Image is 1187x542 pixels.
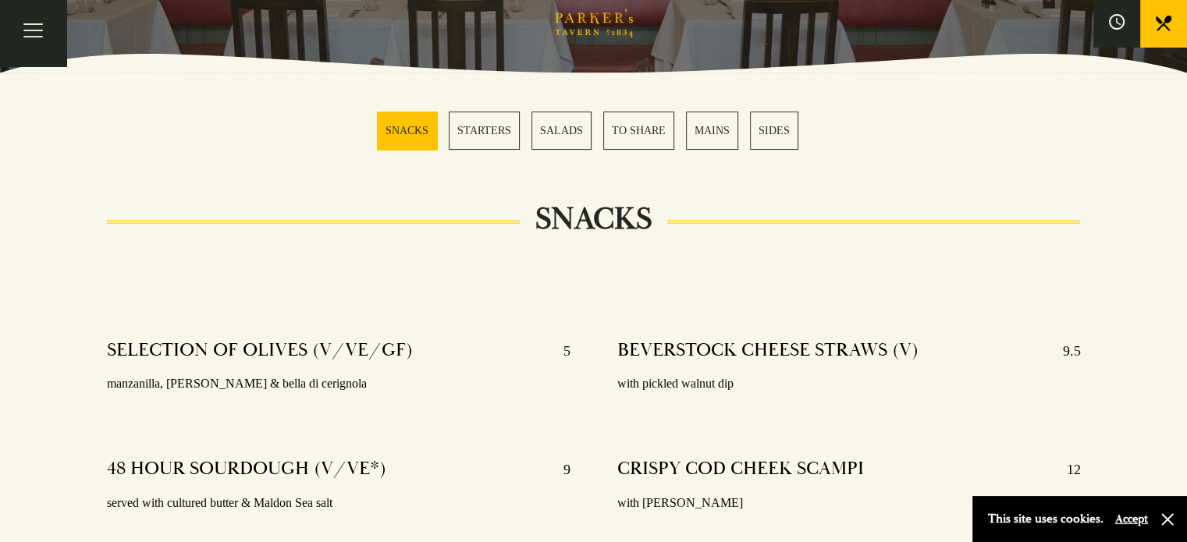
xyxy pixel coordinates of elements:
[107,338,413,363] h4: SELECTION OF OLIVES (V/VE/GF)
[107,492,570,515] p: served with cultured butter & Maldon Sea salt
[1050,457,1080,482] p: 12
[449,112,520,150] a: 2 / 6
[377,112,437,150] a: 1 / 6
[531,112,592,150] a: 3 / 6
[686,112,738,150] a: 5 / 6
[548,338,570,363] p: 5
[1047,338,1080,363] p: 9.5
[1160,512,1175,527] button: Close and accept
[1115,512,1148,526] button: Accept
[617,373,1081,395] p: with pickled walnut dip
[603,112,674,150] a: 4 / 6
[617,457,864,482] h4: CRISPY COD CHEEK SCAMPI
[107,457,386,482] h4: 48 HOUR SOURDOUGH (V/VE*)
[750,112,798,150] a: 6 / 6
[107,373,570,395] p: manzanilla, [PERSON_NAME] & bella di cerignola
[988,508,1103,530] p: This site uses cookies.
[520,200,667,238] h2: SNACKS
[617,492,1081,515] p: with [PERSON_NAME]
[548,457,570,482] p: 9
[617,338,919,363] h4: BEVERSTOCK CHEESE STRAWS (V)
